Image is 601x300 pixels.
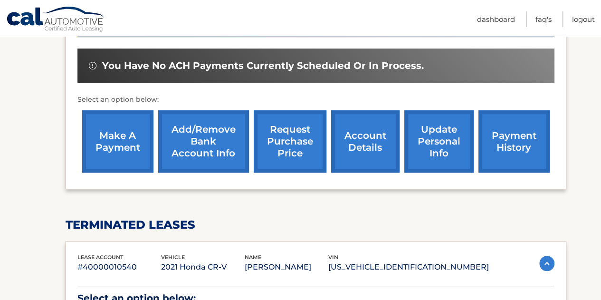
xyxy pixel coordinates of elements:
[77,261,161,274] p: #40000010540
[102,60,424,72] span: You have no ACH payments currently scheduled or in process.
[89,62,96,69] img: alert-white.svg
[478,110,550,173] a: payment history
[539,256,554,271] img: accordion-active.svg
[328,261,489,274] p: [US_VEHICLE_IDENTIFICATION_NUMBER]
[161,254,185,261] span: vehicle
[6,6,106,34] a: Cal Automotive
[77,94,554,106] p: Select an option below:
[535,11,552,27] a: FAQ's
[331,110,400,173] a: account details
[245,254,261,261] span: name
[254,110,326,173] a: request purchase price
[82,110,153,173] a: make a payment
[477,11,515,27] a: Dashboard
[77,254,124,261] span: lease account
[161,261,245,274] p: 2021 Honda CR-V
[328,254,338,261] span: vin
[158,110,249,173] a: Add/Remove bank account info
[245,261,328,274] p: [PERSON_NAME]
[404,110,474,173] a: update personal info
[572,11,595,27] a: Logout
[66,218,566,232] h2: terminated leases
